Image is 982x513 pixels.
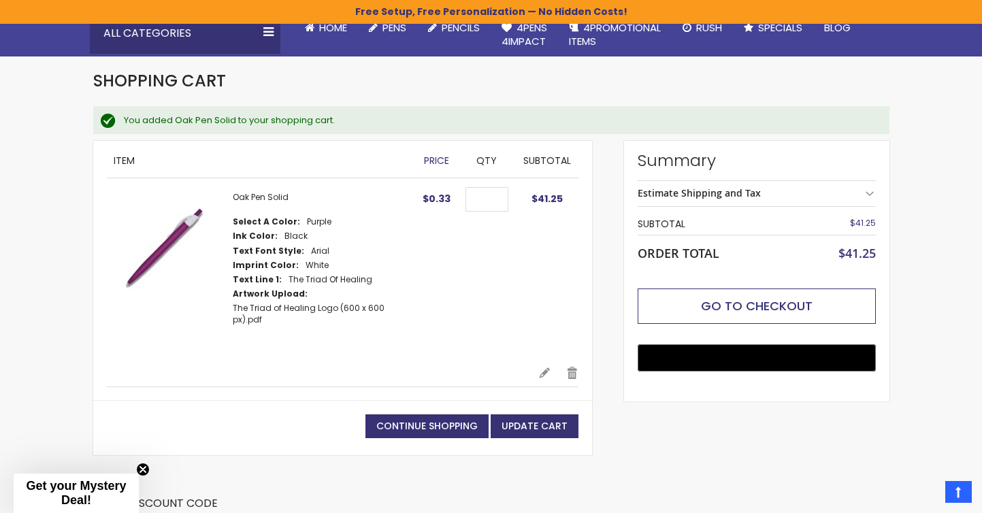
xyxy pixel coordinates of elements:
[638,243,719,261] strong: Order Total
[376,419,478,433] span: Continue Shopping
[638,186,761,199] strong: Estimate Shipping and Tax
[124,114,876,127] div: You added Oak Pen Solid to your shopping cart.
[90,13,280,54] div: All Categories
[813,13,862,43] a: Blog
[523,154,571,167] span: Subtotal
[502,419,568,433] span: Update Cart
[672,13,733,43] a: Rush
[311,246,329,256] dd: Arial
[696,20,722,35] span: Rush
[476,154,497,167] span: Qty
[502,20,547,48] span: 4Pens 4impact
[233,260,299,271] dt: Imprint Color
[233,191,289,203] a: Oak Pen Solid
[233,274,282,285] dt: Text Line 1
[26,479,126,507] span: Get your Mystery Deal!
[93,69,226,92] span: Shopping Cart
[358,13,417,43] a: Pens
[424,154,449,167] span: Price
[733,13,813,43] a: Specials
[233,302,384,325] a: The Triad of Healing Logo (600 x 600 px).pdf
[569,20,661,48] span: 4PROMOTIONAL ITEMS
[701,297,813,314] span: Go to Checkout
[114,154,135,167] span: Item
[307,216,331,227] dd: Purple
[107,192,219,304] img: Oak Pen Solid-Purple
[558,13,672,57] a: 4PROMOTIONALITEMS
[638,344,876,371] button: Buy with GPay
[14,474,139,513] div: Get your Mystery Deal!Close teaser
[638,214,805,235] th: Subtotal
[491,414,578,438] button: Update Cart
[423,192,451,205] span: $0.33
[107,192,233,352] a: Oak Pen Solid-Purple
[365,414,489,438] a: Continue Shopping
[233,216,300,227] dt: Select A Color
[638,150,876,171] strong: Summary
[638,288,876,324] button: Go to Checkout
[491,13,558,57] a: 4Pens4impact
[850,217,876,229] span: $41.25
[945,481,972,503] a: Top
[233,246,304,256] dt: Text Font Style
[531,192,563,205] span: $41.25
[233,288,308,299] dt: Artwork Upload
[758,20,802,35] span: Specials
[233,231,278,242] dt: Ink Color
[417,13,491,43] a: Pencils
[824,20,851,35] span: Blog
[284,231,308,242] dd: Black
[382,20,406,35] span: Pens
[838,245,876,261] span: $41.25
[294,13,358,43] a: Home
[306,260,329,271] dd: White
[442,20,480,35] span: Pencils
[289,274,372,285] dd: The Triad Of Healing
[136,463,150,476] button: Close teaser
[319,20,347,35] span: Home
